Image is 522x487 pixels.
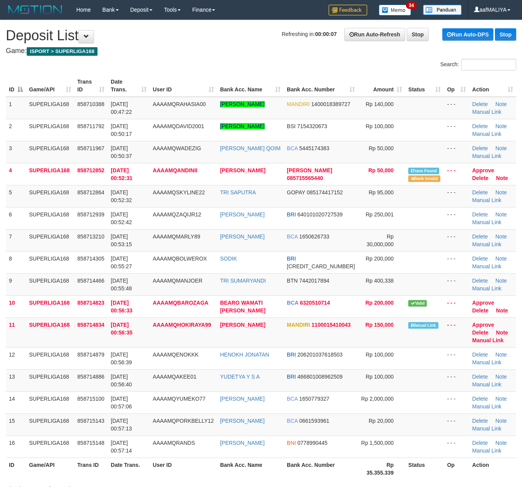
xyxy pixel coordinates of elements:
td: SUPERLIGA168 [26,273,74,295]
td: 11 [6,317,26,347]
input: Search: [461,59,516,70]
span: [DATE] 00:57:06 [111,396,132,410]
a: Note [495,211,507,218]
th: Trans ID: activate to sort column ascending [74,75,108,97]
a: Run Auto-Refresh [344,28,405,41]
a: Approve [472,322,494,328]
a: Delete [472,418,488,424]
a: Delete [472,211,488,218]
span: Similar transaction found [408,168,439,174]
span: AAAAMQRAHASIA00 [153,101,206,107]
th: Game/API: activate to sort column ascending [26,75,74,97]
td: 3 [6,141,26,163]
a: [PERSON_NAME] [220,440,265,446]
span: Valid transaction [408,300,427,307]
label: Search: [440,59,516,70]
a: Delete [472,278,488,284]
th: Trans ID [74,458,108,480]
span: 34 [406,2,416,9]
span: 858711967 [77,145,104,151]
th: Op: activate to sort column ascending [444,75,469,97]
th: User ID [150,458,217,480]
td: SUPERLIGA168 [26,229,74,251]
span: AAAAMQHOKIRAYA99 [153,322,211,328]
span: 858714879 [77,352,104,358]
th: User ID: activate to sort column ascending [150,75,217,97]
a: Manual Link [472,337,503,343]
a: Manual Link [472,197,501,203]
span: BCA [287,418,298,424]
td: - - - [444,317,469,347]
td: 5 [6,185,26,207]
a: Manual Link [472,448,501,454]
img: MOTION_logo.png [6,4,65,15]
th: Bank Acc. Name: activate to sort column ascending [217,75,284,97]
span: BCA [287,145,298,151]
a: Note [496,307,508,314]
span: 858715148 [77,440,104,446]
td: - - - [444,185,469,207]
span: Copy 1400018389727 to clipboard [311,101,350,107]
span: Copy 7154320673 to clipboard [297,123,327,129]
td: SUPERLIGA168 [26,369,74,391]
td: SUPERLIGA168 [26,347,74,369]
a: Delete [472,189,488,195]
a: Manual Link [472,241,501,247]
span: [DATE] 00:56:39 [111,352,132,365]
a: Note [495,256,507,262]
td: SUPERLIGA168 [26,207,74,229]
span: Copy 1650626733 to clipboard [299,233,329,240]
td: SUPERLIGA168 [26,317,74,347]
td: - - - [444,436,469,458]
td: 4 [6,163,26,185]
img: panduan.png [423,5,462,15]
span: BCA [287,396,298,402]
a: TRI SAPUTRA [220,189,256,195]
a: [PERSON_NAME] [220,167,265,173]
a: Note [495,278,507,284]
a: Stop [495,28,516,41]
span: AAAAMQENOKKK [153,352,199,358]
span: Copy 1100015410043 to clipboard [311,322,351,328]
span: [DATE] 00:53:15 [111,233,132,247]
td: - - - [444,391,469,413]
a: Note [495,101,507,107]
th: ID: activate to sort column descending [6,75,26,97]
h1: Deposit List [6,28,516,43]
span: [DATE] 00:55:48 [111,278,132,292]
span: [DATE] 00:55:27 [111,256,132,269]
a: Note [496,329,508,336]
span: AAAAMQMANJOER [153,278,202,284]
a: Note [495,123,507,129]
span: Bank is not match [408,175,440,182]
span: Rp 200,000 [365,300,394,306]
span: Copy 085715565440 to clipboard [287,175,323,181]
td: - - - [444,273,469,295]
a: Note [495,418,507,424]
a: SODIK [220,256,237,262]
span: 858714305 [77,256,104,262]
td: - - - [444,229,469,251]
a: Delete [472,307,488,314]
span: BCA [287,300,298,306]
a: Delete [472,233,488,240]
span: Rp 50,000 [369,145,394,151]
span: Rp 50,000 [368,167,394,173]
span: BRI [287,352,296,358]
td: SUPERLIGA168 [26,436,74,458]
span: Copy 5445174383 to clipboard [299,145,329,151]
span: 858712939 [77,211,104,218]
span: [DATE] 00:56:40 [111,374,132,388]
td: SUPERLIGA168 [26,295,74,317]
span: Copy 466801008962509 to clipboard [298,374,343,380]
span: AAAAMQRANDS [153,440,195,446]
a: [PERSON_NAME] [220,418,265,424]
td: SUPERLIGA168 [26,163,74,185]
a: Manual Link [472,153,501,159]
span: AAAAMQDAVID2001 [153,123,204,129]
td: 9 [6,273,26,295]
a: Manual Link [472,109,501,115]
a: Note [495,440,507,446]
a: Manual Link [472,131,501,137]
span: Rp 140,000 [366,101,394,107]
